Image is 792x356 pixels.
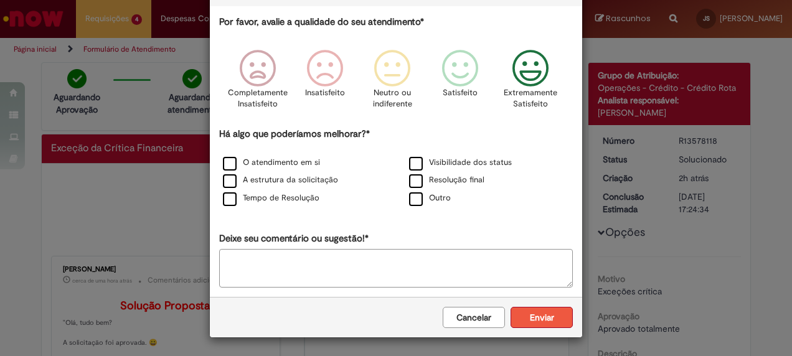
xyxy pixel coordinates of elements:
p: Satisfeito [443,87,478,99]
div: Há algo que poderíamos melhorar?* [219,128,573,208]
p: Extremamente Satisfeito [504,87,557,110]
div: Neutro ou indiferente [361,40,424,126]
p: Neutro ou indiferente [370,87,415,110]
label: Outro [409,192,451,204]
button: Cancelar [443,307,505,328]
label: O atendimento em si [223,157,320,169]
label: Por favor, avalie a qualidade do seu atendimento* [219,16,424,29]
label: Resolução final [409,174,484,186]
label: Visibilidade dos status [409,157,512,169]
label: Tempo de Resolução [223,192,319,204]
div: Satisfeito [428,40,491,126]
div: Insatisfeito [293,40,357,126]
p: Completamente Insatisfeito [228,87,288,110]
div: Extremamente Satisfeito [496,40,567,126]
label: Deixe seu comentário ou sugestão!* [219,232,369,245]
button: Enviar [511,307,573,328]
label: A estrutura da solicitação [223,174,338,186]
p: Insatisfeito [305,87,345,99]
div: Completamente Insatisfeito [226,40,290,126]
